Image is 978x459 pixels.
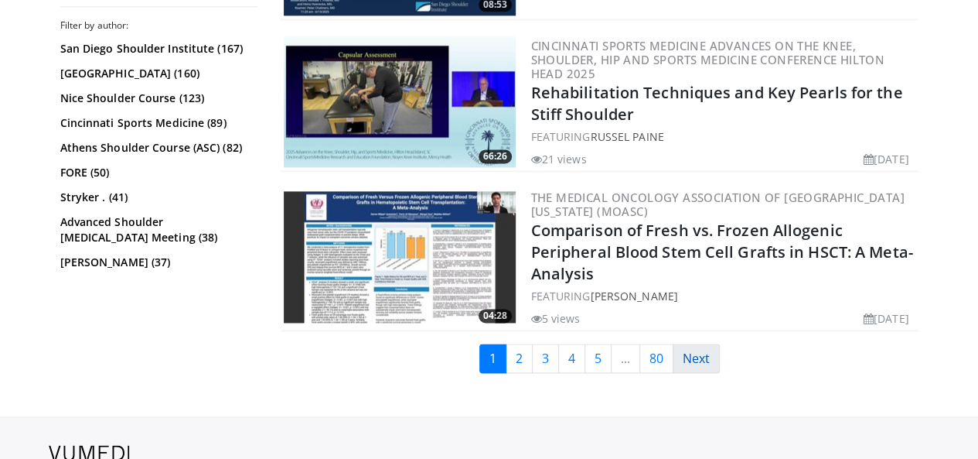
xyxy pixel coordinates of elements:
a: Comparison of Fresh vs. Frozen Allogenic Peripheral Blood Stem Cell Grafts in HSCT: A Meta-Analysis [531,220,913,284]
a: 5 [584,344,612,373]
nav: Search results pages [281,344,918,373]
img: d6c52db6-6bf1-4ac9-a99c-80abac11df69.300x170_q85_crop-smart_upscale.jpg [284,36,516,167]
a: Stryker . (41) [60,190,254,205]
li: [DATE] [864,151,909,167]
a: 04:28 [284,191,516,323]
h3: Filter by author: [60,19,257,32]
li: 5 views [531,310,581,327]
a: 2 [506,344,533,373]
a: Nice Shoulder Course (123) [60,91,254,106]
a: San Diego Shoulder Institute (167) [60,41,254,57]
a: 80 [639,344,673,373]
a: 1 [479,344,506,373]
a: Cincinnati Sports Medicine Advances on the Knee, Shoulder, Hip and Sports Medicine Conference Hil... [531,38,884,81]
a: 4 [558,344,585,373]
a: [GEOGRAPHIC_DATA] (160) [60,66,254,81]
div: FEATURING [531,128,915,145]
a: Athens Shoulder Course (ASC) (82) [60,140,254,156]
div: FEATURING [531,288,915,304]
a: 66:26 [284,36,516,167]
img: 91c4cf6f-040c-43d8-9d36-f2a9a3a8b68a.300x170_q85_crop-smart_upscale.jpg [284,191,516,323]
a: Cincinnati Sports Medicine (89) [60,115,254,131]
a: 3 [532,344,559,373]
span: 66:26 [479,149,512,163]
span: 04:28 [479,309,512,323]
a: The Medical Oncology Association of [GEOGRAPHIC_DATA][US_STATE] (MOASC) [531,190,905,219]
a: Russel Paine [590,129,663,144]
a: Rehabilitation Techniques and Key Pearls for the Stiff Shoulder [531,82,903,125]
a: FORE (50) [60,165,254,180]
a: [PERSON_NAME] [590,289,677,303]
li: 21 views [531,151,587,167]
a: Next [673,344,720,373]
a: [PERSON_NAME] (37) [60,255,254,270]
a: Advanced Shoulder [MEDICAL_DATA] Meeting (38) [60,214,254,245]
li: [DATE] [864,310,909,327]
